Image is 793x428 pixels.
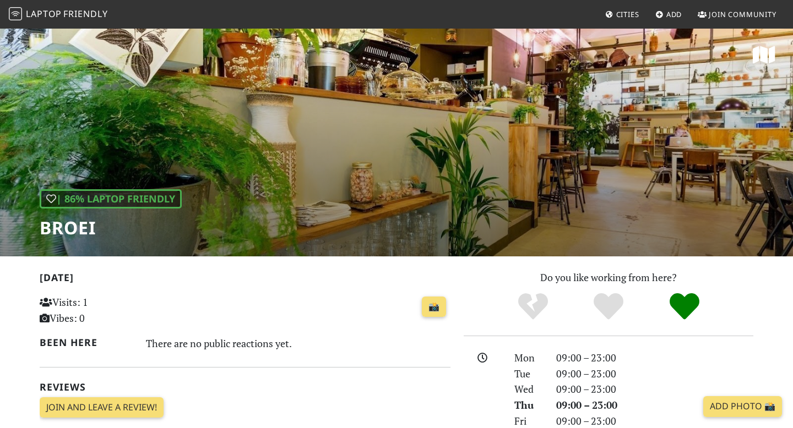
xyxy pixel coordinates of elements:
a: Cities [601,4,644,24]
p: Do you like working from here? [464,270,753,286]
span: Laptop [26,8,62,20]
a: Join and leave a review! [40,397,164,418]
img: LaptopFriendly [9,7,22,20]
div: Yes [571,292,647,322]
a: Add Photo 📸 [703,396,782,417]
div: | 86% Laptop Friendly [40,189,182,208]
div: Tue [508,366,550,382]
p: Visits: 1 Vibes: 0 [40,294,168,326]
span: Add [666,9,682,19]
a: Add [651,4,687,24]
div: Thu [508,397,550,413]
h2: Been here [40,337,133,348]
div: Definitely! [647,292,723,322]
div: 09:00 – 23:00 [550,366,760,382]
div: 09:00 – 23:00 [550,397,760,413]
div: Wed [508,381,550,397]
span: Cities [616,9,639,19]
a: LaptopFriendly LaptopFriendly [9,5,108,24]
div: No [495,292,571,322]
div: Mon [508,350,550,366]
span: Friendly [63,8,107,20]
div: 09:00 – 23:00 [550,350,760,366]
a: 📸 [422,297,446,317]
h1: BROEI [40,217,182,238]
span: Join Community [709,9,776,19]
h2: [DATE] [40,272,450,288]
h2: Reviews [40,381,450,393]
div: There are no public reactions yet. [146,334,451,352]
div: 09:00 – 23:00 [550,381,760,397]
a: Join Community [693,4,781,24]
